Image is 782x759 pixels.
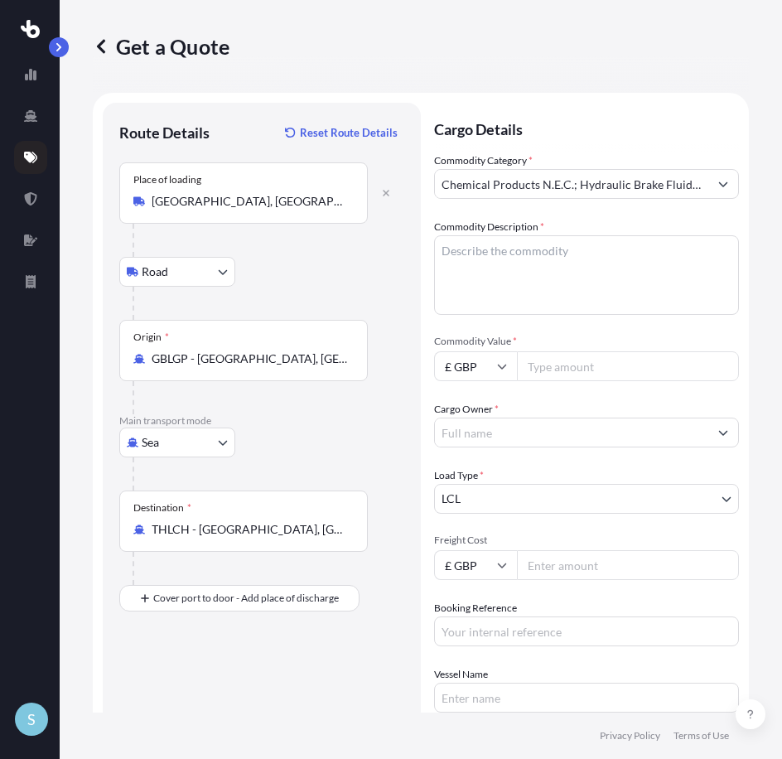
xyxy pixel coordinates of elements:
p: Reset Route Details [300,124,398,141]
a: Terms of Use [673,729,729,742]
button: Select transport [119,257,235,287]
div: Place of loading [133,173,201,186]
p: Main transport mode [119,414,404,428]
button: Select transport [119,428,235,457]
input: Enter amount [517,550,739,580]
input: Select a commodity type [435,169,708,199]
p: Cargo Details [434,103,739,152]
button: Show suggestions [708,418,738,447]
p: Route Details [119,123,210,143]
input: Origin [152,350,347,367]
button: Cover port to door - Add place of discharge [119,585,360,612]
button: LCL [434,484,739,514]
span: Cover port to door - Add place of discharge [153,590,339,607]
span: Sea [142,434,159,451]
span: Road [142,263,168,280]
span: S [27,711,36,728]
label: Booking Reference [434,600,517,616]
label: Vessel Name [434,666,488,683]
label: Commodity Description [434,219,544,235]
span: Freight Cost [434,534,739,547]
input: Your internal reference [434,616,739,646]
a: Privacy Policy [600,729,660,742]
label: Commodity Category [434,152,533,169]
div: Origin [133,331,169,344]
label: Cargo Owner [434,401,499,418]
input: Enter name [434,683,739,713]
button: Show suggestions [708,169,738,199]
input: Type amount [517,351,739,381]
span: Load Type [434,467,484,484]
input: Full name [435,418,708,447]
p: Get a Quote [93,33,229,60]
button: Reset Route Details [277,119,404,146]
span: LCL [442,491,461,507]
input: Destination [152,521,347,538]
input: Place of loading [152,193,347,210]
span: Commodity Value [434,335,739,348]
div: Destination [133,501,191,515]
